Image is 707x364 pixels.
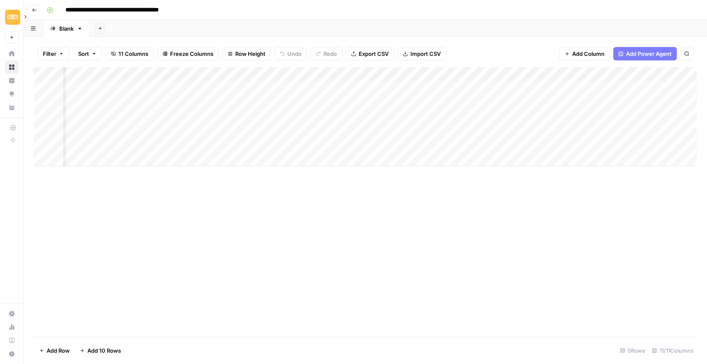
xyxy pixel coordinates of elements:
[5,74,18,87] a: Insights
[5,334,18,347] a: Learning Hub
[59,24,74,33] div: Blank
[649,344,697,357] div: 11/11 Columns
[346,47,394,60] button: Export CSV
[34,344,75,357] button: Add Row
[118,50,148,58] span: 11 Columns
[5,307,18,320] a: Settings
[105,47,154,60] button: 11 Columns
[47,346,70,355] span: Add Row
[5,7,18,28] button: Workspace: Sinch
[613,47,677,60] button: Add Power Agent
[323,50,337,58] span: Redo
[78,50,89,58] span: Sort
[274,47,307,60] button: Undo
[5,347,18,361] button: Help + Support
[87,346,121,355] span: Add 10 Rows
[5,10,20,25] img: Sinch Logo
[170,50,213,58] span: Freeze Columns
[43,50,56,58] span: Filter
[5,101,18,114] a: Your Data
[37,47,69,60] button: Filter
[617,344,649,357] div: 5 Rows
[73,47,102,60] button: Sort
[75,344,126,357] button: Add 10 Rows
[310,47,342,60] button: Redo
[5,320,18,334] a: Usage
[572,50,604,58] span: Add Column
[5,87,18,101] a: Opportunities
[359,50,389,58] span: Export CSV
[5,60,18,74] a: Browse
[626,50,672,58] span: Add Power Agent
[235,50,265,58] span: Row Height
[157,47,219,60] button: Freeze Columns
[397,47,446,60] button: Import CSV
[43,20,90,37] a: Blank
[559,47,610,60] button: Add Column
[5,47,18,60] a: Home
[222,47,271,60] button: Row Height
[287,50,302,58] span: Undo
[410,50,441,58] span: Import CSV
